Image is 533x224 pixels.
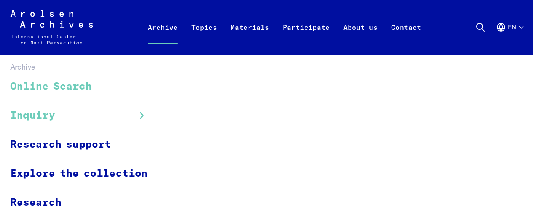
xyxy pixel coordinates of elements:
a: About us [337,20,384,55]
button: English, language selection [496,22,523,53]
a: Research [10,188,159,217]
a: Online Search [10,73,159,101]
nav: Primary [141,10,428,44]
a: Inquiry [10,101,159,130]
a: Archive [141,20,184,55]
a: Contact [384,20,428,55]
a: Explore the collection [10,159,159,188]
a: Materials [224,20,276,55]
span: Inquiry [10,108,55,123]
a: Participate [276,20,337,55]
a: Topics [184,20,224,55]
a: Research support [10,130,159,159]
ul: Archive [10,73,159,217]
